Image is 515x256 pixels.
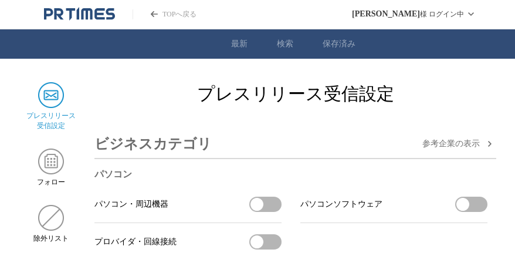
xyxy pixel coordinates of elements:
[26,82,76,131] a: プレスリリース 受信設定プレスリリース 受信設定
[44,7,115,21] a: PR TIMESのトップページはこちら
[300,199,382,210] span: パソコンソフトウェア
[352,9,420,19] span: [PERSON_NAME]
[323,39,355,49] a: 保存済み
[26,149,76,187] a: フォローフォロー
[94,199,168,210] span: パソコン・周辺機器
[133,9,196,19] a: PR TIMESのトップページはこちら
[94,130,212,158] h3: ビジネスカテゴリ
[38,82,64,108] img: プレスリリース 受信設定
[94,237,177,247] span: プロバイダ・回線接続
[37,177,65,187] span: フォロー
[94,169,487,181] h3: パソコン
[422,137,496,151] button: 参考企業の表示
[231,39,248,49] a: 最新
[94,82,496,106] h2: プレスリリース受信設定
[33,234,69,244] span: 除外リスト
[277,39,293,49] a: 検索
[38,149,64,174] img: フォロー
[26,111,76,131] span: プレスリリース 受信設定
[38,205,64,231] img: 除外リスト
[422,139,480,149] span: 参考企業の 表示
[26,205,76,244] a: 除外リスト除外リスト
